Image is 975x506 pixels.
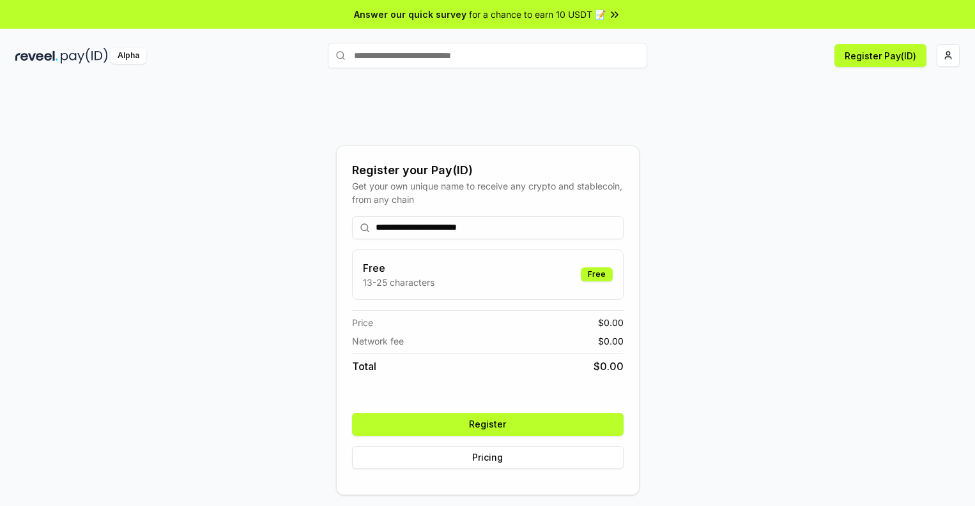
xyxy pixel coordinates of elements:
[352,179,624,206] div: Get your own unique name to receive any crypto and stablecoin, from any chain
[352,161,624,179] div: Register your Pay(ID)
[834,44,926,67] button: Register Pay(ID)
[352,359,376,374] span: Total
[581,267,613,281] div: Free
[61,48,108,64] img: pay_id
[352,413,624,436] button: Register
[111,48,146,64] div: Alpha
[363,260,434,276] h3: Free
[352,446,624,469] button: Pricing
[15,48,58,64] img: reveel_dark
[598,334,624,348] span: $ 0.00
[598,316,624,329] span: $ 0.00
[352,334,404,348] span: Network fee
[352,316,373,329] span: Price
[363,276,434,289] p: 13-25 characters
[594,359,624,374] span: $ 0.00
[354,8,466,21] span: Answer our quick survey
[469,8,606,21] span: for a chance to earn 10 USDT 📝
